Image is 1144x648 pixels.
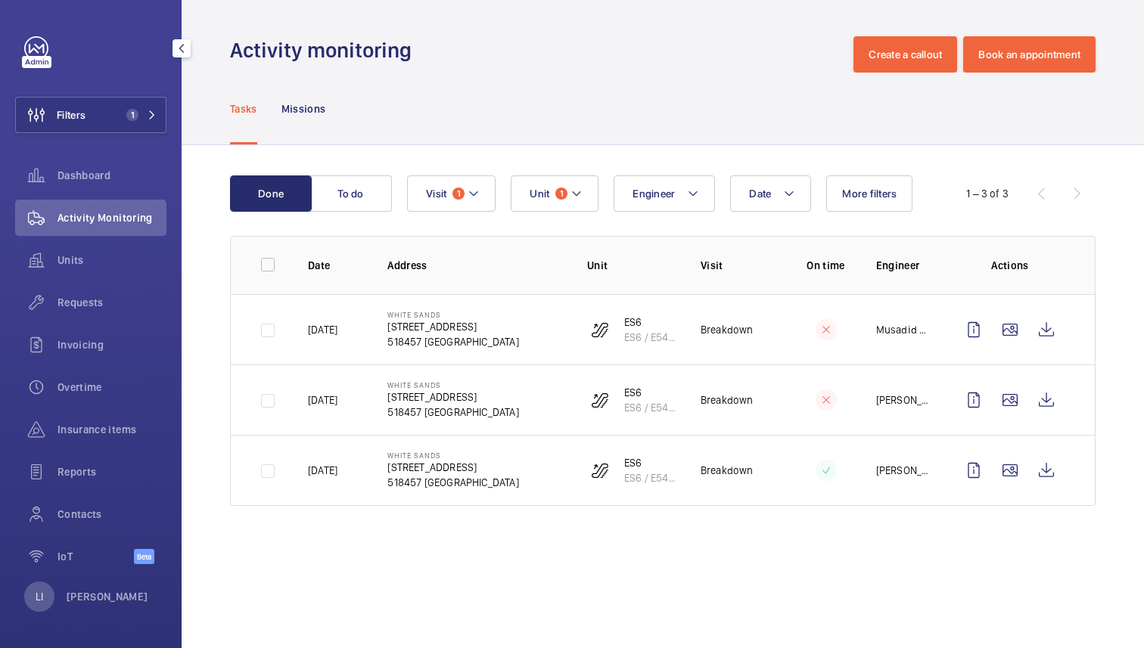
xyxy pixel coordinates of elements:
p: [DATE] [308,392,337,408]
p: Breakdown [701,322,754,337]
button: Date [730,175,811,212]
p: ES6 / E5497 [624,470,676,485]
p: Breakdown [701,463,754,478]
span: Unit [530,188,549,200]
p: ES6 / E5497 [624,330,676,345]
p: [PERSON_NAME] [876,392,931,408]
span: Filters [57,107,85,122]
p: Engineer [876,258,931,273]
p: Unit [587,258,676,273]
p: White Sands [387,380,518,389]
span: 1 [555,188,567,200]
span: 1 [126,109,138,121]
span: 1 [452,188,465,200]
h1: Activity monitoring [230,36,421,64]
p: [PERSON_NAME] [876,463,931,478]
img: escalator.svg [591,461,609,479]
div: 1 – 3 of 3 [966,186,1009,201]
p: [DATE] [308,322,337,337]
p: Date [308,258,363,273]
span: Insurance items [58,422,166,437]
p: Visit [701,258,776,273]
span: Requests [58,295,166,310]
p: 518457 [GEOGRAPHIC_DATA] [387,334,518,349]
p: 518457 [GEOGRAPHIC_DATA] [387,475,518,490]
p: [STREET_ADDRESS] [387,389,518,405]
button: More filters [826,175,912,212]
p: [STREET_ADDRESS] [387,319,518,334]
span: Dashboard [58,168,166,183]
p: ES6 [624,315,676,330]
button: Unit1 [511,175,598,212]
p: 518457 [GEOGRAPHIC_DATA] [387,405,518,420]
p: [STREET_ADDRESS] [387,460,518,475]
button: Done [230,175,312,212]
p: Address [387,258,562,273]
span: Overtime [58,380,166,395]
p: Musadid Bin Che Muda [876,322,931,337]
img: escalator.svg [591,321,609,339]
p: Actions [956,258,1065,273]
p: ES6 [624,455,676,470]
p: White Sands [387,310,518,319]
span: Units [58,253,166,268]
p: Tasks [230,101,257,116]
p: ES6 [624,385,676,400]
p: ES6 / E5497 [624,400,676,415]
img: escalator.svg [591,391,609,409]
button: To do [310,175,392,212]
span: Visit [426,188,446,200]
p: Missions [281,101,326,116]
p: LI [36,589,43,604]
span: Reports [58,464,166,479]
button: Filters1 [15,97,166,133]
p: On time [800,258,852,273]
button: Book an appointment [963,36,1096,73]
p: [DATE] [308,463,337,478]
span: Engineer [633,188,675,200]
button: Engineer [614,175,715,212]
span: IoT [58,549,134,564]
span: Activity Monitoring [58,210,166,225]
span: Beta [134,549,154,564]
button: Create a callout [853,36,957,73]
span: Date [749,188,771,200]
span: Contacts [58,507,166,522]
p: White Sands [387,451,518,460]
span: Invoicing [58,337,166,352]
span: More filters [842,188,897,200]
p: [PERSON_NAME] [67,589,148,604]
button: Visit1 [407,175,496,212]
p: Breakdown [701,392,754,408]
